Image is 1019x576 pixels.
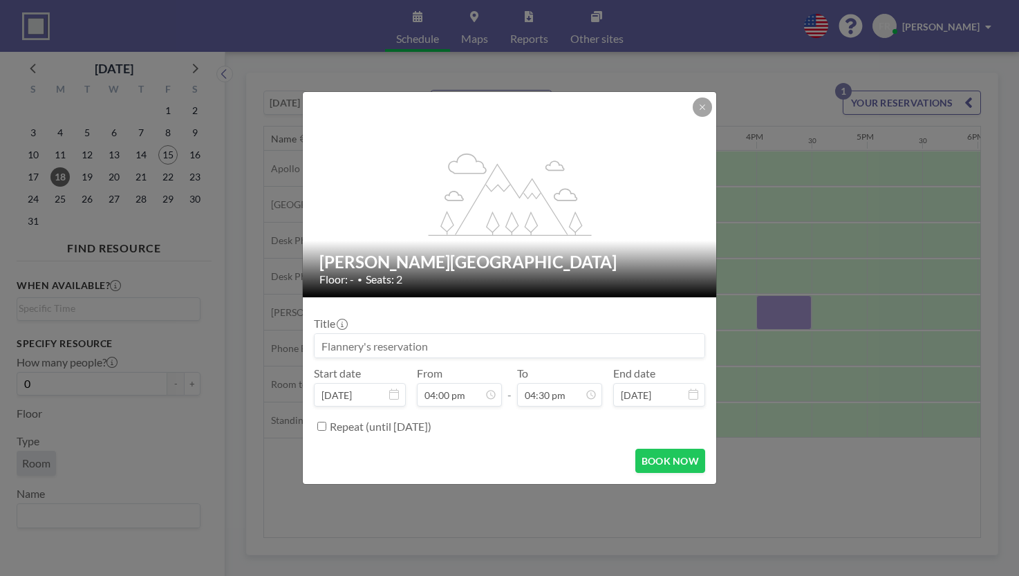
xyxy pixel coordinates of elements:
span: - [507,371,512,402]
span: Seats: 2 [366,272,402,286]
label: Repeat (until [DATE]) [330,420,431,434]
label: Title [314,317,346,331]
h2: [PERSON_NAME][GEOGRAPHIC_DATA] [319,252,701,272]
g: flex-grow: 1.2; [429,152,592,235]
label: Start date [314,366,361,380]
span: • [357,275,362,285]
label: From [417,366,442,380]
label: End date [613,366,655,380]
input: Flannery's reservation [315,334,704,357]
button: BOOK NOW [635,449,705,473]
span: Floor: - [319,272,354,286]
label: To [517,366,528,380]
